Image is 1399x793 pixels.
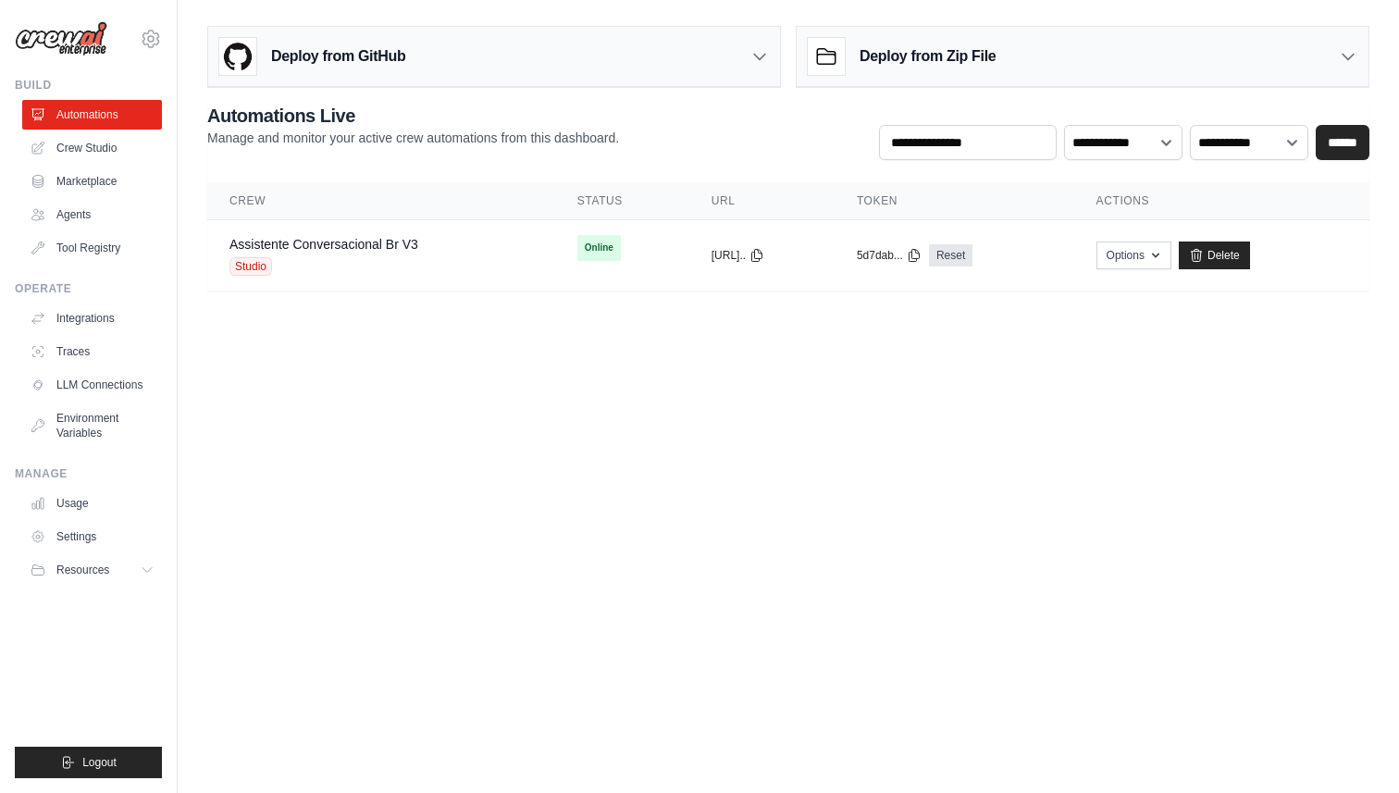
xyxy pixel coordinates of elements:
[56,563,109,577] span: Resources
[15,466,162,481] div: Manage
[22,555,162,585] button: Resources
[22,370,162,400] a: LLM Connections
[207,129,619,147] p: Manage and monitor your active crew automations from this dashboard.
[271,45,405,68] h3: Deploy from GitHub
[229,257,272,276] span: Studio
[82,755,117,770] span: Logout
[22,133,162,163] a: Crew Studio
[219,38,256,75] img: GitHub Logo
[22,233,162,263] a: Tool Registry
[22,522,162,551] a: Settings
[929,244,972,266] a: Reset
[22,337,162,366] a: Traces
[689,182,835,220] th: URL
[1179,242,1250,269] a: Delete
[229,237,418,252] a: Assistente Conversacional Br V3
[22,200,162,229] a: Agents
[15,78,162,93] div: Build
[15,281,162,296] div: Operate
[835,182,1074,220] th: Token
[555,182,689,220] th: Status
[22,403,162,448] a: Environment Variables
[207,182,555,220] th: Crew
[577,235,621,261] span: Online
[1074,182,1369,220] th: Actions
[857,248,922,263] button: 5d7dab...
[22,167,162,196] a: Marketplace
[860,45,996,68] h3: Deploy from Zip File
[1096,242,1171,269] button: Options
[22,489,162,518] a: Usage
[22,304,162,333] a: Integrations
[15,21,107,56] img: Logo
[15,747,162,778] button: Logout
[22,100,162,130] a: Automations
[207,103,619,129] h2: Automations Live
